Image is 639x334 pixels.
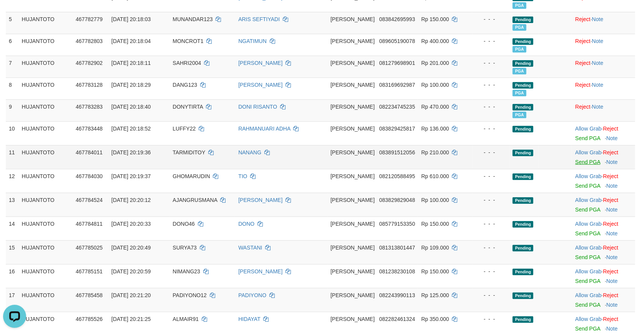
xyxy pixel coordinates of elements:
td: · [572,99,635,121]
a: Send PGA [575,159,600,165]
span: [PERSON_NAME] [330,197,375,203]
span: Copy 082120588495 to clipboard [379,173,415,179]
span: Copy 082234745235 to clipboard [379,104,415,110]
span: Pending [513,269,533,275]
a: [PERSON_NAME] [238,82,282,88]
span: · [575,245,603,251]
span: [DATE] 20:19:36 [111,149,151,155]
a: Note [606,135,618,141]
span: · [575,292,603,298]
span: Copy 083169692987 to clipboard [379,82,415,88]
span: Copy 083829829048 to clipboard [379,197,415,203]
a: Reject [603,316,618,322]
td: 5 [6,12,19,34]
td: HUJANTOTO [19,217,73,240]
span: · [575,173,603,179]
span: Copy 081238230108 to clipboard [379,268,415,274]
span: Copy 089605190078 to clipboard [379,38,415,44]
a: Allow Grab [575,197,601,203]
td: · [572,288,635,312]
span: Rp 210.000 [421,149,449,155]
td: · [572,145,635,169]
td: 16 [6,264,19,288]
span: · [575,126,603,132]
td: HUJANTOTO [19,121,73,145]
a: Allow Grab [575,126,601,132]
span: PGA [513,2,526,9]
div: - - - [475,220,506,228]
td: · [572,264,635,288]
span: Pending [513,38,533,45]
span: SAHRI2004 [173,60,201,66]
span: Pending [513,293,533,299]
span: [DATE] 20:18:29 [111,82,151,88]
span: ALMAIR91 [173,316,199,322]
td: 17 [6,288,19,312]
td: 13 [6,193,19,217]
span: GHOMARUDIN [173,173,210,179]
span: [PERSON_NAME] [330,104,375,110]
a: Note [592,38,604,44]
span: Copy 082243990113 to clipboard [379,292,415,298]
div: - - - [475,125,506,132]
span: 467782803 [76,38,103,44]
span: Rp 150.000 [421,16,449,22]
span: Rp 150.000 [421,221,449,227]
span: NIMANG23 [173,268,200,274]
a: Reject [575,38,591,44]
span: 467785151 [76,268,103,274]
span: Pending [513,126,533,132]
span: 467783283 [76,104,103,110]
a: RAHMANUARI ADHA [238,126,290,132]
span: Pending [513,150,533,156]
a: [PERSON_NAME] [238,60,282,66]
span: Copy 083842695993 to clipboard [379,16,415,22]
span: 467782779 [76,16,103,22]
td: 11 [6,145,19,169]
div: - - - [475,15,506,23]
td: HUJANTOTO [19,169,73,193]
a: Note [606,326,618,332]
span: [DATE] 20:18:04 [111,38,151,44]
a: Note [606,302,618,308]
span: [PERSON_NAME] [330,268,375,274]
span: 467785458 [76,292,103,298]
span: SURYA73 [173,245,197,251]
span: Pending [513,60,533,67]
span: [PERSON_NAME] [330,126,375,132]
a: Reject [603,126,618,132]
span: AJANGRUSMANA [173,197,217,203]
span: PGA [513,112,526,118]
span: Rp 136.000 [421,126,449,132]
span: Rp 610.000 [421,173,449,179]
span: Copy 081313801447 to clipboard [379,245,415,251]
td: HUJANTOTO [19,288,73,312]
a: Reject [603,149,618,155]
td: · [572,169,635,193]
span: MONCROT1 [173,38,203,44]
span: Rp 100.000 [421,82,449,88]
a: WASTANI [238,245,262,251]
span: · [575,316,603,322]
span: LUFFY22 [173,126,196,132]
a: Note [606,183,618,189]
a: Reject [603,292,618,298]
a: Note [606,254,618,260]
div: - - - [475,196,506,204]
span: Rp 400.000 [421,38,449,44]
a: Note [592,104,604,110]
a: Note [606,230,618,236]
span: · [575,197,603,203]
div: - - - [475,291,506,299]
span: [PERSON_NAME] [330,173,375,179]
button: Open LiveChat chat widget [3,3,26,26]
div: - - - [475,244,506,251]
span: · [575,149,603,155]
a: DONI RISANTO [238,104,277,110]
span: Rp 109.000 [421,245,449,251]
td: 9 [6,99,19,121]
td: HUJANTOTO [19,145,73,169]
td: HUJANTOTO [19,193,73,217]
td: HUJANTOTO [19,99,73,121]
span: PADIYONO12 [173,292,206,298]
